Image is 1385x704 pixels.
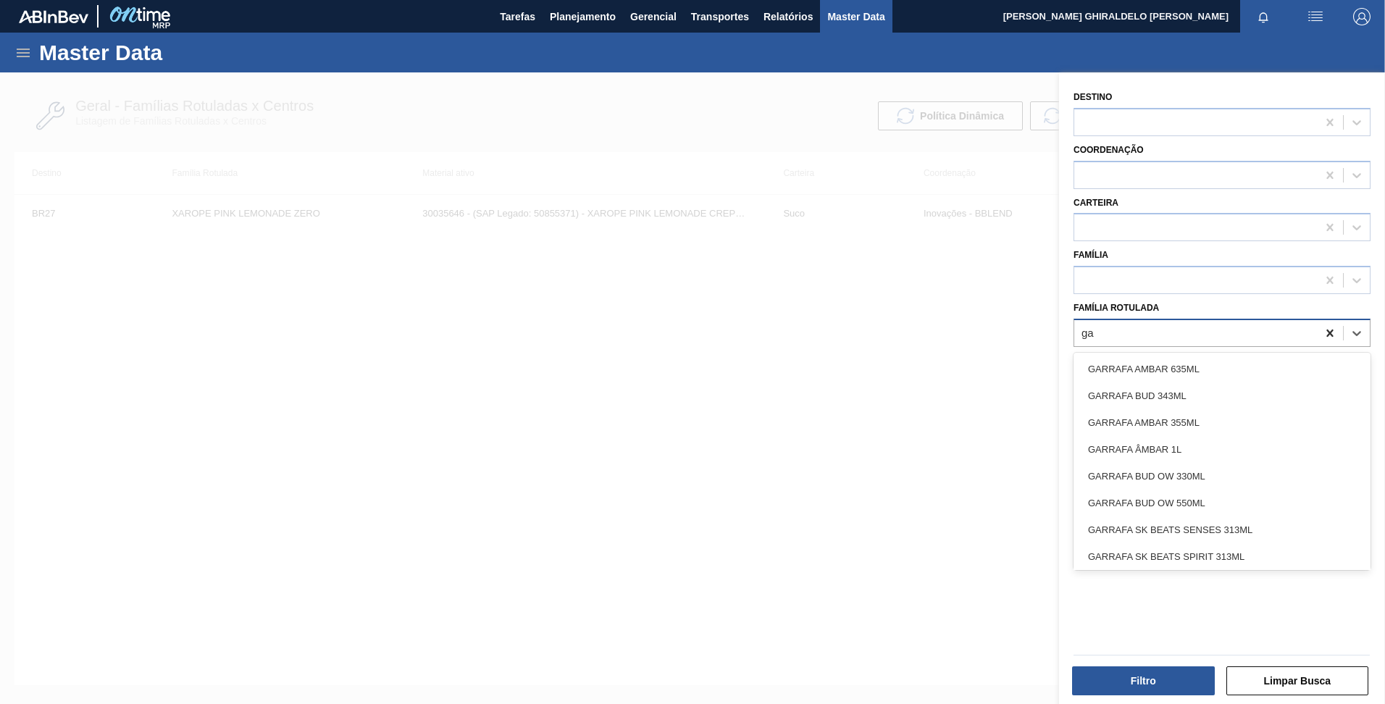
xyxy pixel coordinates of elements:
[1074,198,1118,208] label: Carteira
[1226,666,1369,695] button: Limpar Busca
[1074,303,1159,313] label: Família Rotulada
[39,44,296,61] h1: Master Data
[19,10,88,23] img: TNhmsLtSVTkK8tSr43FrP2fwEKptu5GPRR3wAAAABJRU5ErkJggg==
[1074,250,1108,260] label: Família
[691,8,749,25] span: Transportes
[1074,516,1371,543] div: GARRAFA SK BEATS SENSES 313ML
[1074,543,1371,570] div: GARRAFA SK BEATS SPIRIT 313ML
[1074,92,1112,102] label: Destino
[630,8,677,25] span: Gerencial
[1353,8,1371,25] img: Logout
[1307,8,1324,25] img: userActions
[1074,382,1371,409] div: GARRAFA BUD 343ML
[1074,463,1371,490] div: GARRAFA BUD OW 330ML
[1074,490,1371,516] div: GARRAFA BUD OW 550ML
[1074,356,1371,382] div: GARRAFA AMBAR 635ML
[500,8,535,25] span: Tarefas
[1072,666,1215,695] button: Filtro
[827,8,884,25] span: Master Data
[550,8,616,25] span: Planejamento
[763,8,813,25] span: Relatórios
[1074,145,1144,155] label: Coordenação
[1074,436,1371,463] div: GARRAFA ÂMBAR 1L
[1074,409,1371,436] div: GARRAFA AMBAR 355ML
[1240,7,1286,27] button: Notificações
